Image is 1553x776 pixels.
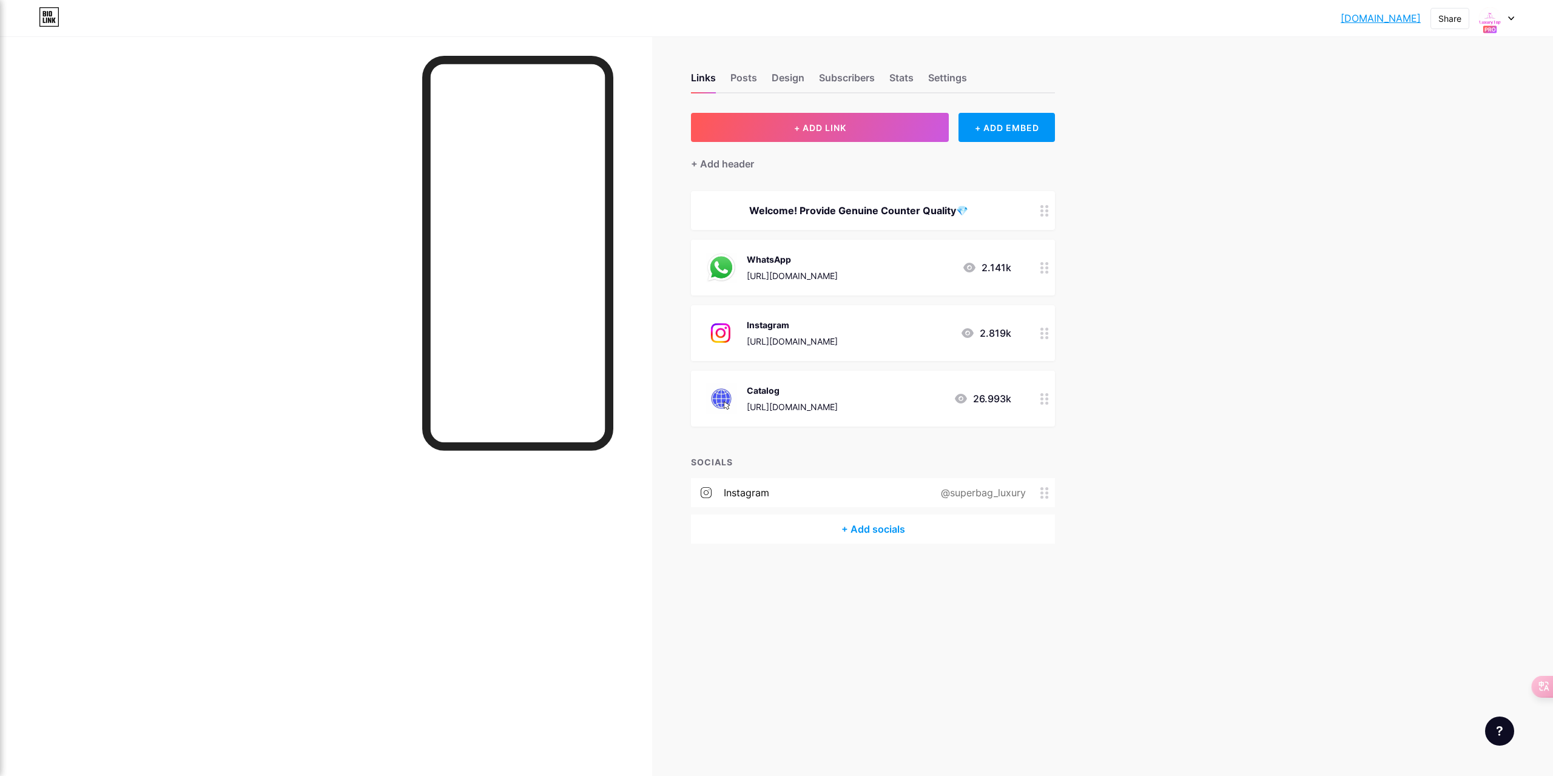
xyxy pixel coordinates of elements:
[958,113,1055,142] div: + ADD EMBED
[928,70,967,92] div: Settings
[962,260,1011,275] div: 2.141k
[691,70,716,92] div: Links
[921,485,1040,500] div: @superbag_luxury
[794,123,846,133] span: + ADD LINK
[1341,11,1421,25] a: [DOMAIN_NAME]
[747,384,838,397] div: Catalog
[819,70,875,92] div: Subscribers
[747,335,838,348] div: [URL][DOMAIN_NAME]
[747,253,838,266] div: WhatsApp
[772,70,804,92] div: Design
[1478,7,1501,30] img: superbag
[691,515,1055,544] div: + Add socials
[691,456,1055,468] div: SOCIALS
[706,383,737,414] img: Catalog
[730,70,757,92] div: Posts
[954,391,1011,406] div: 26.993k
[1438,12,1461,25] div: Share
[706,203,1011,218] div: Welcome! Provide Genuine Counter Quality💎
[747,319,838,331] div: Instagram
[747,400,838,413] div: [URL][DOMAIN_NAME]
[960,326,1011,340] div: 2.819k
[706,317,737,349] img: Instagram
[706,252,737,283] img: WhatsApp
[691,157,754,171] div: + Add header
[691,113,949,142] button: + ADD LINK
[889,70,914,92] div: Stats
[747,269,838,282] div: [URL][DOMAIN_NAME]
[724,485,769,500] div: instagram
